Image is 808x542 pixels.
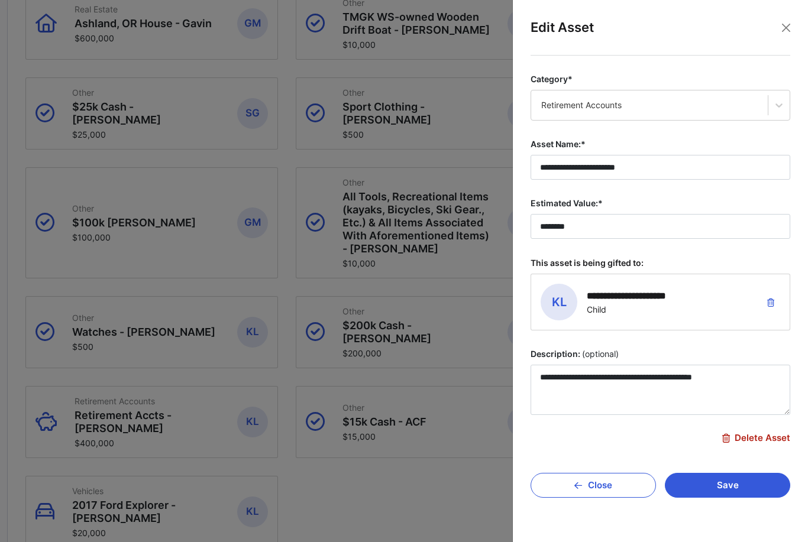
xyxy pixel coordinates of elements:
[777,19,795,37] button: Close
[541,99,758,111] div: Retirement Accounts
[531,348,790,360] label: Description:
[582,348,619,360] span: (optional)
[722,433,790,443] span: Delete Asset
[531,197,790,209] label: Estimated Value:*
[541,284,577,320] span: KL
[587,304,700,314] div: Child
[531,257,644,269] label: This asset is being gifted to:
[531,138,790,150] label: Asset Name:*
[531,433,790,443] a: Delete Asset
[665,473,790,498] button: Save
[531,73,790,85] label: Category*
[531,18,790,56] div: Edit Asset
[531,473,656,498] button: Close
